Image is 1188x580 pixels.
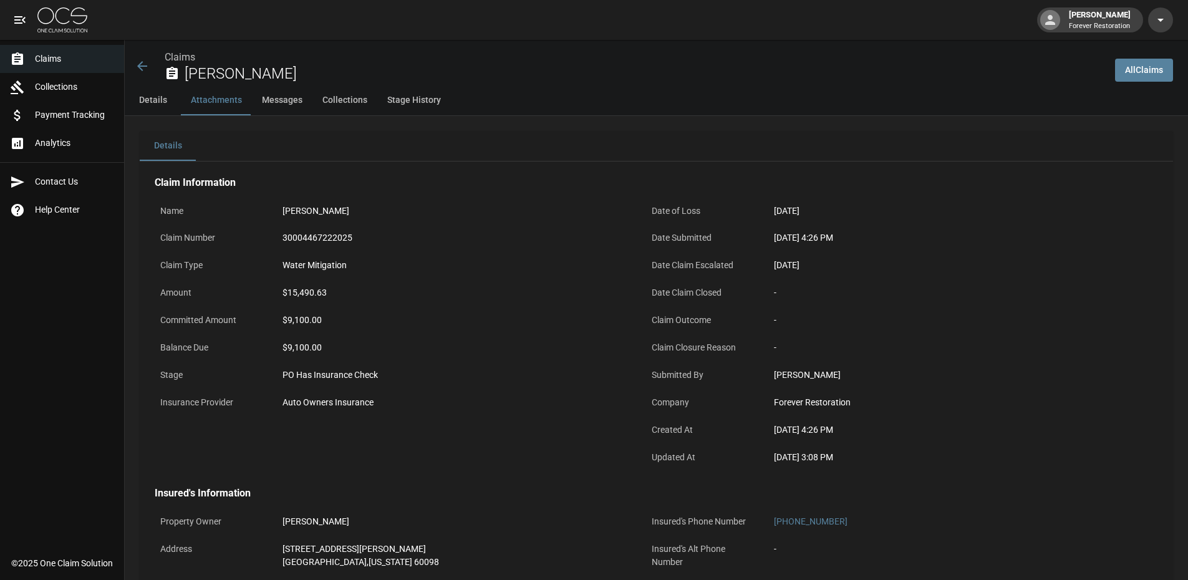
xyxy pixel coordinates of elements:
[35,80,114,94] span: Collections
[185,65,1105,83] h2: [PERSON_NAME]
[283,205,625,218] div: [PERSON_NAME]
[646,445,758,470] p: Updated At
[283,396,625,409] div: Auto Owners Insurance
[283,286,625,299] div: $15,490.63
[1069,21,1131,32] p: Forever Restoration
[155,390,267,415] p: Insurance Provider
[35,203,114,216] span: Help Center
[774,259,1117,272] div: [DATE]
[774,423,1117,437] div: [DATE] 4:26 PM
[155,226,267,250] p: Claim Number
[774,451,1117,464] div: [DATE] 3:08 PM
[646,418,758,442] p: Created At
[35,109,114,122] span: Payment Tracking
[283,314,625,327] div: $9,100.00
[283,259,625,272] div: Water Mitigation
[155,176,1123,189] h4: Claim Information
[155,253,267,278] p: Claim Type
[774,396,1117,409] div: Forever Restoration
[155,336,267,360] p: Balance Due
[646,253,758,278] p: Date Claim Escalated
[646,199,758,223] p: Date of Loss
[125,85,1188,115] div: anchor tabs
[7,7,32,32] button: open drawer
[252,85,312,115] button: Messages
[646,336,758,360] p: Claim Closure Reason
[35,175,114,188] span: Contact Us
[155,281,267,305] p: Amount
[35,137,114,150] span: Analytics
[1115,59,1173,82] a: AllClaims
[283,231,625,244] div: 30004467222025
[181,85,252,115] button: Attachments
[646,510,758,534] p: Insured's Phone Number
[140,131,1173,161] div: details tabs
[774,231,1117,244] div: [DATE] 4:26 PM
[283,369,625,382] div: PO Has Insurance Check
[165,50,1105,65] nav: breadcrumb
[155,363,267,387] p: Stage
[11,557,113,569] div: © 2025 One Claim Solution
[774,314,1117,327] div: -
[155,537,267,561] p: Address
[646,308,758,332] p: Claim Outcome
[774,205,1117,218] div: [DATE]
[125,85,181,115] button: Details
[646,363,758,387] p: Submitted By
[646,390,758,415] p: Company
[35,52,114,65] span: Claims
[283,515,625,528] div: [PERSON_NAME]
[155,510,267,534] p: Property Owner
[37,7,87,32] img: ocs-logo-white-transparent.png
[377,85,451,115] button: Stage History
[283,543,625,556] div: [STREET_ADDRESS][PERSON_NAME]
[283,556,625,569] div: [GEOGRAPHIC_DATA] , [US_STATE] 60098
[646,281,758,305] p: Date Claim Closed
[165,51,195,63] a: Claims
[774,369,1117,382] div: [PERSON_NAME]
[1064,9,1136,31] div: [PERSON_NAME]
[774,286,1117,299] div: -
[774,543,1117,556] div: -
[155,199,267,223] p: Name
[774,341,1117,354] div: -
[774,516,848,526] a: [PHONE_NUMBER]
[312,85,377,115] button: Collections
[155,487,1123,500] h4: Insured's Information
[155,308,267,332] p: Committed Amount
[283,341,625,354] div: $9,100.00
[140,131,196,161] button: Details
[646,537,758,574] p: Insured's Alt Phone Number
[646,226,758,250] p: Date Submitted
